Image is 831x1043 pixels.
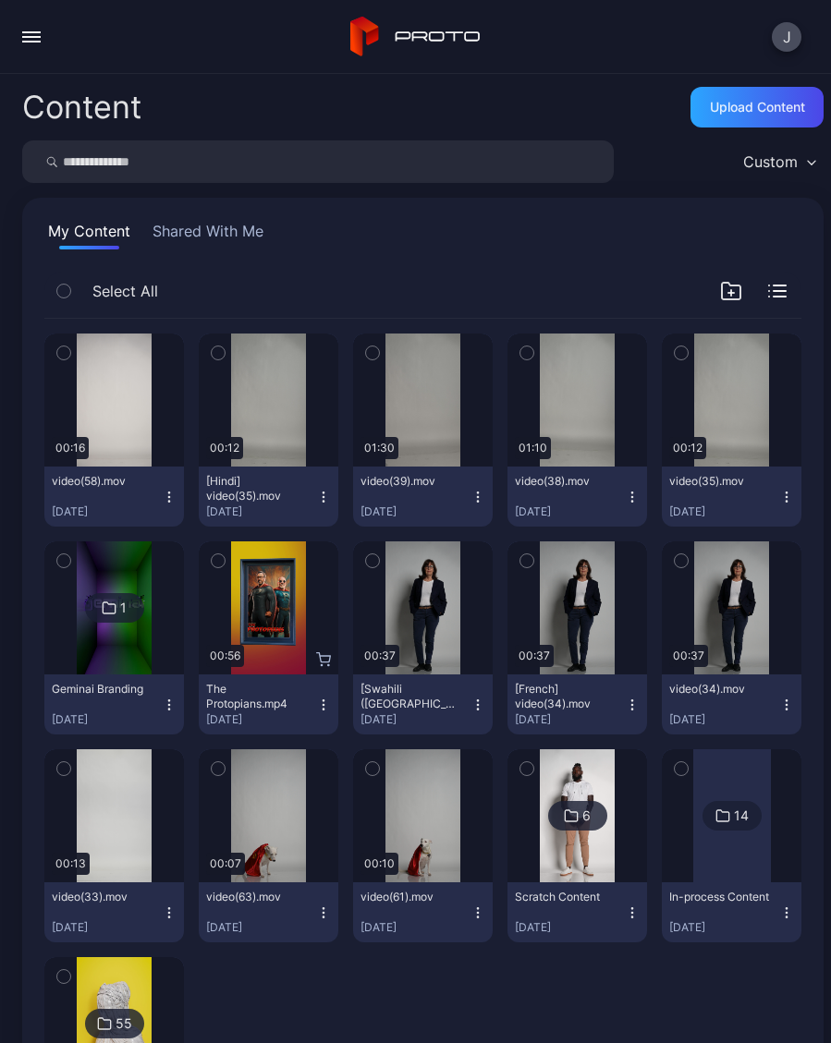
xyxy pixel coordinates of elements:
[199,882,338,942] button: video(63).mov[DATE]
[361,890,462,904] div: video(61).mov
[361,474,462,489] div: video(39).mov
[515,712,625,727] div: [DATE]
[353,882,493,942] button: video(61).mov[DATE]
[120,600,127,616] div: 1
[206,504,316,519] div: [DATE]
[669,712,779,727] div: [DATE]
[92,280,158,302] span: Select All
[44,220,134,249] button: My Content
[361,712,470,727] div: [DATE]
[22,91,141,123] div: Content
[734,807,749,824] div: 14
[662,467,801,527] button: video(35).mov[DATE]
[507,882,647,942] button: Scratch Content[DATE]
[52,504,162,519] div: [DATE]
[52,474,153,489] div: video(58).mov
[52,920,162,935] div: [DATE]
[206,682,308,711] div: The Protopians.mp4
[662,674,801,734] button: video(34).mov[DATE]
[52,890,153,904] div: video(33).mov
[507,467,647,527] button: video(38).mov[DATE]
[710,100,805,115] div: Upload Content
[199,467,338,527] button: [Hindi] video(35).mov[DATE]
[515,504,625,519] div: [DATE]
[52,682,153,697] div: Geminai Branding
[515,920,625,935] div: [DATE]
[669,504,779,519] div: [DATE]
[116,1015,132,1032] div: 55
[734,140,824,183] button: Custom
[44,467,184,527] button: video(58).mov[DATE]
[361,504,470,519] div: [DATE]
[690,87,824,127] button: Upload Content
[206,712,316,727] div: [DATE]
[669,920,779,935] div: [DATE]
[361,920,470,935] div: [DATE]
[206,890,308,904] div: video(63).mov
[44,674,184,734] button: Geminai Branding[DATE]
[772,22,801,52] button: J
[515,890,617,904] div: Scratch Content
[199,674,338,734] button: The Protopians.mp4[DATE]
[353,674,493,734] button: [Swahili ([GEOGRAPHIC_DATA])] video(34).mov[DATE]
[507,674,647,734] button: [French] video(34).mov[DATE]
[353,467,493,527] button: video(39).mov[DATE]
[669,474,771,489] div: video(35).mov
[515,682,617,711] div: [French] video(34).mov
[44,882,184,942] button: video(33).mov[DATE]
[669,890,771,904] div: In-process Content
[206,920,316,935] div: [DATE]
[743,152,798,171] div: Custom
[206,474,308,503] div: [Hindi] video(35).mov
[361,682,462,711] div: [Swahili (Kenya)] video(34).mov
[515,474,617,489] div: video(38).mov
[582,807,591,824] div: 6
[662,882,801,942] button: In-process Content[DATE]
[52,712,162,727] div: [DATE]
[149,220,267,249] button: Shared With Me
[669,682,771,697] div: video(34).mov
